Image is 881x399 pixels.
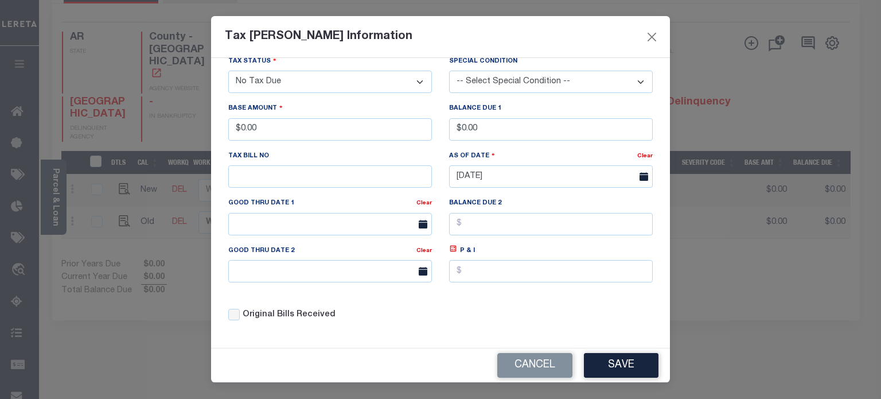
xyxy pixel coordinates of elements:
[449,118,653,141] input: $
[449,260,653,282] input: $
[228,246,297,256] label: Good Thru Date 2
[449,150,495,161] label: As Of Date
[228,103,283,114] label: Base Amount
[637,153,653,159] a: Clear
[584,353,658,378] button: Save
[416,248,432,254] a: Clear
[228,56,276,67] label: Tax Status
[225,30,412,44] h5: Tax [PERSON_NAME] Information
[228,118,432,141] input: $
[449,199,501,208] label: Balance Due 2
[460,246,475,256] label: P & I
[449,57,517,67] label: Special Condition
[228,152,269,161] label: Tax Bill No
[497,353,572,378] button: Cancel
[645,29,660,44] button: Close
[243,309,336,321] label: Original Bills Received
[228,199,297,208] label: Good Thru Date 1
[449,104,501,114] label: Balance Due 1
[416,200,432,206] a: Clear
[449,213,653,235] input: $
